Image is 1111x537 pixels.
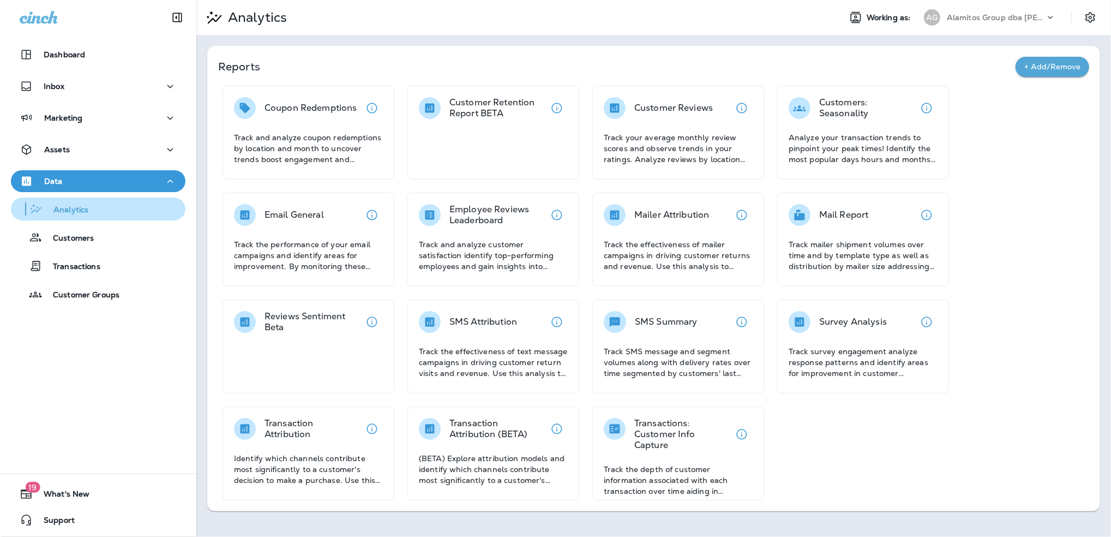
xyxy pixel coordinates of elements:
span: 19 [25,482,40,493]
p: Transactions [42,262,100,272]
p: Identify which channels contribute most significantly to a customer's decision to make a purchase... [234,453,383,486]
span: Support [33,516,75,529]
button: View details [731,97,753,119]
p: Employee Reviews Leaderboard [449,204,546,226]
p: Customer Groups [42,290,119,301]
button: View details [731,423,753,445]
button: View details [546,204,568,226]
p: SMS Summary [635,317,698,327]
button: View details [731,311,753,333]
p: Coupon Redemptions [265,103,357,114]
button: View details [916,97,938,119]
button: View details [916,204,938,226]
p: Reviews Sentiment Beta [265,311,361,333]
p: Mail Report [819,210,869,220]
p: Analytics [43,205,88,216]
p: Inbox [44,82,64,91]
button: Settings [1080,8,1100,27]
p: Email General [265,210,324,220]
p: Dashboard [44,50,85,59]
button: View details [731,204,753,226]
button: Marketing [11,107,185,129]
button: Dashboard [11,44,185,65]
p: Transaction Attribution (BETA) [449,418,546,440]
button: Analytics [11,198,185,220]
button: View details [546,418,568,440]
p: Survey Analysis [819,317,887,327]
button: Collapse Sidebar [162,7,193,28]
button: View details [916,311,938,333]
p: Track and analyze customer satisfaction identify top-performing employees and gain insights into ... [419,239,568,272]
p: Analytics [224,9,287,26]
button: Customer Groups [11,283,185,306]
button: View details [546,97,568,119]
p: Data [44,177,63,186]
p: SMS Attribution [449,317,517,327]
p: Reports [218,59,1016,74]
p: Track mailer shipment volumes over time and by template type as well as distribution by mailer si... [789,239,938,272]
div: AG [924,9,940,26]
span: What's New [33,490,89,503]
button: View details [361,204,383,226]
p: (BETA) Explore attribution models and identify which channels contribute most significantly to a ... [419,453,568,486]
button: + Add/Remove [1016,57,1089,77]
p: Track your average monthly review scores and observe trends in your ratings. Analyze reviews by l... [604,132,753,165]
button: Support [11,509,185,531]
button: Transactions [11,254,185,277]
p: Track the depth of customer information associated with each transaction over time aiding in asse... [604,464,753,497]
button: Customers [11,226,185,249]
button: View details [361,97,383,119]
button: 19What's New [11,483,185,505]
p: Customers: Seasonality [819,97,916,119]
p: Track and analyze coupon redemptions by location and month to uncover trends boost engagement and... [234,132,383,165]
p: Alamitos Group dba [PERSON_NAME] [947,13,1045,22]
button: Assets [11,139,185,160]
p: Customers [42,234,94,244]
button: Data [11,170,185,192]
p: Customer Reviews [634,103,713,114]
p: Track the effectiveness of mailer campaigns in driving customer returns and revenue. Use this ana... [604,239,753,272]
span: Working as: [867,13,913,22]
p: Marketing [44,114,82,122]
p: Analyze your transaction trends to pinpoint your peak times! Identify the most popular days hours... [789,132,938,165]
p: Assets [44,145,70,154]
p: Mailer Attribution [634,210,710,220]
p: Customer Retention Report BETA [449,97,546,119]
p: Track the performance of your email campaigns and identify areas for improvement. By monitoring t... [234,239,383,272]
button: View details [361,418,383,440]
p: Track the effectiveness of text message campaigns in driving customer return visits and revenue. ... [419,346,568,379]
p: Transaction Attribution [265,418,361,440]
button: View details [546,311,568,333]
button: Inbox [11,75,185,97]
p: Track survey engagement analyze response patterns and identify areas for improvement in customer ... [789,346,938,379]
button: View details [361,311,383,333]
p: Transactions: Customer Info Capture [634,418,731,451]
p: Track SMS message and segment volumes along with delivery rates over time segmented by customers'... [604,346,753,379]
